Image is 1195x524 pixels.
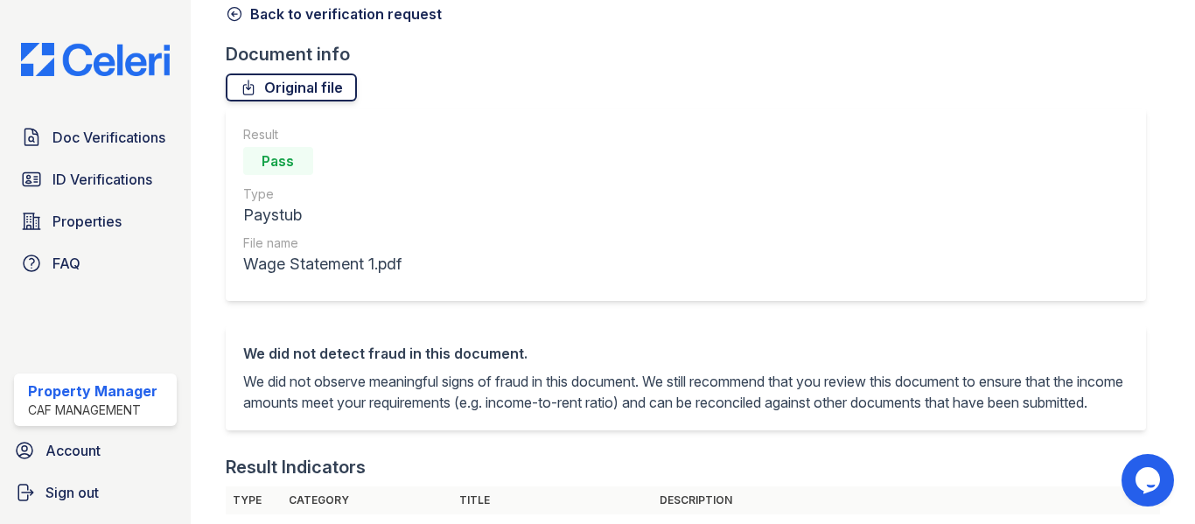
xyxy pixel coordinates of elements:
[226,486,282,514] th: Type
[7,433,184,468] a: Account
[1122,454,1178,507] iframe: chat widget
[653,486,1160,514] th: Description
[226,42,1160,66] div: Document info
[14,204,177,239] a: Properties
[243,147,313,175] div: Pass
[14,246,177,281] a: FAQ
[52,169,152,190] span: ID Verifications
[226,455,366,479] div: Result Indicators
[14,162,177,197] a: ID Verifications
[243,234,402,252] div: File name
[243,185,402,203] div: Type
[452,486,653,514] th: Title
[282,486,452,514] th: Category
[243,343,1129,364] div: We did not detect fraud in this document.
[45,482,99,503] span: Sign out
[7,475,184,510] a: Sign out
[52,253,80,274] span: FAQ
[243,371,1129,413] p: We did not observe meaningful signs of fraud in this document. We still recommend that you review...
[45,440,101,461] span: Account
[28,402,157,419] div: CAF Management
[226,73,357,101] a: Original file
[28,381,157,402] div: Property Manager
[14,120,177,155] a: Doc Verifications
[243,252,402,276] div: Wage Statement 1.pdf
[243,126,402,143] div: Result
[243,203,402,227] div: Paystub
[7,43,184,76] img: CE_Logo_Blue-a8612792a0a2168367f1c8372b55b34899dd931a85d93a1a3d3e32e68fde9ad4.png
[226,3,442,24] a: Back to verification request
[52,127,165,148] span: Doc Verifications
[52,211,122,232] span: Properties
